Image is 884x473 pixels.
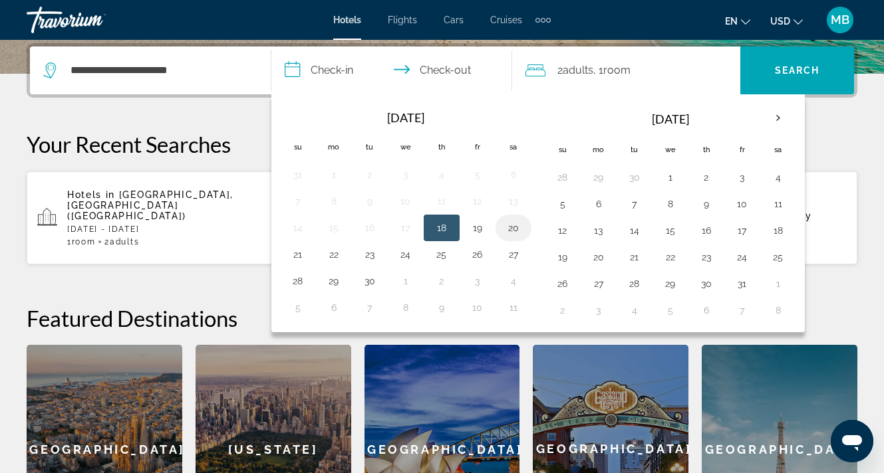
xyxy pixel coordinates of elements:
button: Day 11 [431,192,452,211]
button: Day 5 [660,301,681,320]
button: Day 2 [696,168,717,187]
button: Day 14 [287,219,309,237]
button: Day 9 [359,192,380,211]
button: Day 31 [732,274,753,293]
span: , 1 [593,61,631,80]
button: Day 31 [287,165,309,184]
button: Day 16 [696,221,717,240]
button: Day 27 [503,245,524,264]
button: Day 13 [588,221,609,240]
button: Hotels in [GEOGRAPHIC_DATA], [GEOGRAPHIC_DATA] ([GEOGRAPHIC_DATA])[DATE] - [DATE]1Room2Adults [27,171,295,265]
button: Day 6 [588,195,609,213]
button: Day 5 [287,298,309,317]
span: 1 [67,237,95,246]
button: Day 1 [660,168,681,187]
button: Day 23 [696,248,717,266]
button: Day 30 [624,168,645,187]
a: Cruises [490,15,522,25]
span: Adults [563,64,593,76]
span: Room [72,237,96,246]
button: Search [740,47,854,94]
button: Day 15 [323,219,345,237]
span: Search [775,65,820,76]
button: Day 19 [467,219,488,237]
button: Day 1 [768,274,789,293]
span: Adults [110,237,139,246]
button: Day 18 [431,219,452,237]
button: Day 17 [395,219,416,237]
button: Day 4 [431,165,452,184]
span: MB [831,13,849,27]
button: Day 15 [660,221,681,240]
button: Day 7 [624,195,645,213]
button: User Menu [823,6,857,34]
button: Day 13 [503,192,524,211]
p: [DATE] - [DATE] [67,225,284,234]
button: Day 8 [660,195,681,213]
button: Day 5 [467,165,488,184]
button: Day 8 [395,298,416,317]
th: [DATE] [581,103,760,135]
button: Day 10 [732,195,753,213]
button: Day 8 [323,192,345,211]
button: Day 6 [503,165,524,184]
button: Day 19 [552,248,573,266]
button: Day 3 [732,168,753,187]
button: Day 1 [395,272,416,290]
button: Day 11 [768,195,789,213]
button: Day 5 [552,195,573,213]
span: and Nearby Hotels [630,211,812,232]
button: Day 18 [768,221,789,240]
span: 2 [104,237,139,246]
button: Day 6 [323,298,345,317]
button: Day 8 [768,301,789,320]
button: Day 2 [431,272,452,290]
span: [GEOGRAPHIC_DATA], [GEOGRAPHIC_DATA] ([GEOGRAPHIC_DATA]) [67,189,233,221]
button: Day 7 [732,301,753,320]
button: Day 20 [588,248,609,266]
button: Day 3 [395,165,416,184]
button: Day 9 [696,195,717,213]
span: USD [770,16,790,27]
button: Day 23 [359,245,380,264]
span: en [725,16,738,27]
button: Day 2 [359,165,380,184]
button: Day 3 [467,272,488,290]
button: Day 24 [395,245,416,264]
button: Day 1 [323,165,345,184]
iframe: Кнопка запуска окна обмена сообщениями [831,420,873,462]
button: Day 30 [359,272,380,290]
button: Day 24 [732,248,753,266]
button: Day 21 [287,245,309,264]
button: Day 17 [732,221,753,240]
button: Day 16 [359,219,380,237]
button: Day 27 [588,274,609,293]
button: Day 6 [696,301,717,320]
span: Hotels in [67,189,115,200]
span: Room [603,64,631,76]
button: Day 4 [503,272,524,290]
button: Day 2 [552,301,573,320]
span: 2 [557,61,593,80]
button: Day 12 [552,221,573,240]
button: Day 25 [431,245,452,264]
a: Hotels [333,15,361,25]
button: Day 26 [552,274,573,293]
button: Day 7 [287,192,309,211]
button: Day 22 [660,248,681,266]
button: Day 10 [395,192,416,211]
button: Change currency [770,11,803,31]
button: Next month [760,103,796,134]
p: Your Recent Searches [27,131,857,157]
a: Cars [444,15,464,25]
a: Flights [388,15,417,25]
button: Travelers: 2 adults, 0 children [512,47,740,94]
button: Day 21 [624,248,645,266]
button: Day 28 [624,274,645,293]
button: Change language [725,11,750,31]
button: Day 11 [503,298,524,317]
